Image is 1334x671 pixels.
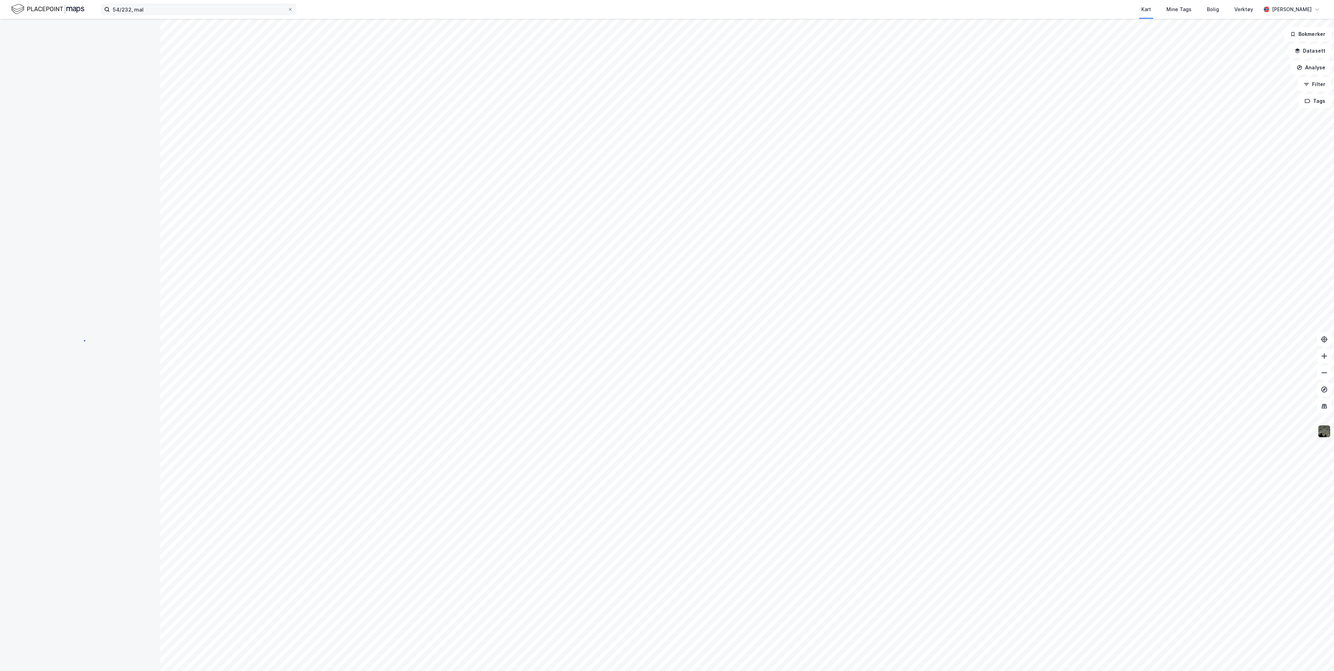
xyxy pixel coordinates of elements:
[1318,425,1331,438] img: 9k=
[75,335,86,346] img: spinner.a6d8c91a73a9ac5275cf975e30b51cfb.svg
[110,4,287,15] input: Søk på adresse, matrikkel, gårdeiere, leietakere eller personer
[1166,5,1191,14] div: Mine Tags
[1299,94,1331,108] button: Tags
[1291,61,1331,75] button: Analyse
[1289,44,1331,58] button: Datasett
[1299,638,1334,671] iframe: Chat Widget
[1284,27,1331,41] button: Bokmerker
[1298,77,1331,91] button: Filter
[1207,5,1219,14] div: Bolig
[1141,5,1151,14] div: Kart
[11,3,84,15] img: logo.f888ab2527a4732fd821a326f86c7f29.svg
[1234,5,1253,14] div: Verktøy
[1272,5,1312,14] div: [PERSON_NAME]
